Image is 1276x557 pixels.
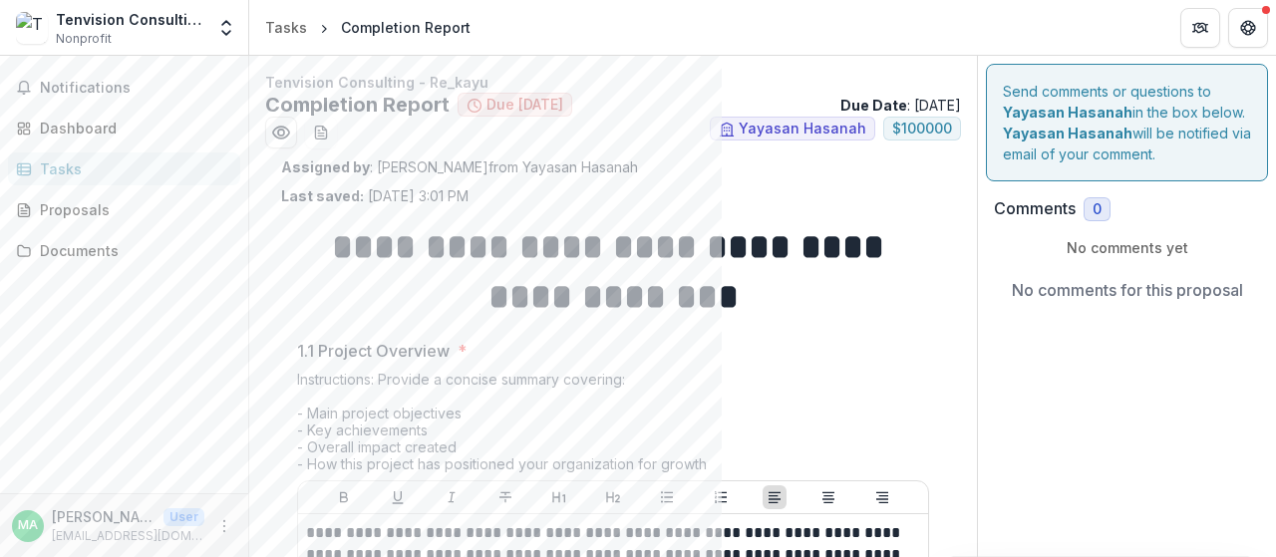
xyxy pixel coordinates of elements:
[8,152,240,185] a: Tasks
[40,240,224,261] div: Documents
[281,187,364,204] strong: Last saved:
[493,485,517,509] button: Strike
[1180,8,1220,48] button: Partners
[265,93,450,117] h2: Completion Report
[163,508,204,526] p: User
[40,199,224,220] div: Proposals
[1093,201,1102,218] span: 0
[281,158,370,175] strong: Assigned by
[8,72,240,104] button: Notifications
[763,485,787,509] button: Align Left
[8,112,240,144] a: Dashboard
[601,485,625,509] button: Heading 2
[994,199,1076,218] h2: Comments
[655,485,679,509] button: Bullet List
[56,30,112,48] span: Nonprofit
[870,485,894,509] button: Align Right
[1012,278,1243,302] p: No comments for this proposal
[18,519,38,532] div: Mohd Faizal Bin Ayob
[986,64,1268,181] div: Send comments or questions to in the box below. will be notified via email of your comment.
[8,193,240,226] a: Proposals
[40,158,224,179] div: Tasks
[281,185,469,206] p: [DATE] 3:01 PM
[52,506,156,527] p: [PERSON_NAME]
[547,485,571,509] button: Heading 1
[305,117,337,148] button: download-word-button
[265,72,961,93] p: Tenvision Consulting - Re_kayu
[332,485,356,509] button: Bold
[994,237,1260,258] p: No comments yet
[840,97,907,114] strong: Due Date
[281,156,945,177] p: : [PERSON_NAME] from Yayasan Hasanah
[40,80,232,97] span: Notifications
[212,514,236,538] button: More
[341,17,471,38] div: Completion Report
[257,13,478,42] nav: breadcrumb
[265,117,297,148] button: Preview 474c6b9c-53df-43b1-9317-151ad12a1715.pdf
[892,121,952,138] span: $ 100000
[709,485,733,509] button: Ordered List
[1003,125,1132,141] strong: Yayasan Hasanah
[386,485,410,509] button: Underline
[486,97,563,114] span: Due [DATE]
[56,9,204,30] div: Tenvision Consulting
[440,485,464,509] button: Italicize
[297,339,450,363] p: 1.1 Project Overview
[16,12,48,44] img: Tenvision Consulting
[816,485,840,509] button: Align Center
[297,371,929,480] div: Instructions: Provide a concise summary covering: - Main project objectives - Key achievements - ...
[1003,104,1132,121] strong: Yayasan Hasanah
[739,121,866,138] span: Yayasan Hasanah
[40,118,224,139] div: Dashboard
[257,13,315,42] a: Tasks
[212,8,240,48] button: Open entity switcher
[52,527,204,545] p: [EMAIL_ADDRESS][DOMAIN_NAME]
[840,95,961,116] p: : [DATE]
[8,234,240,267] a: Documents
[1228,8,1268,48] button: Get Help
[265,17,307,38] div: Tasks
